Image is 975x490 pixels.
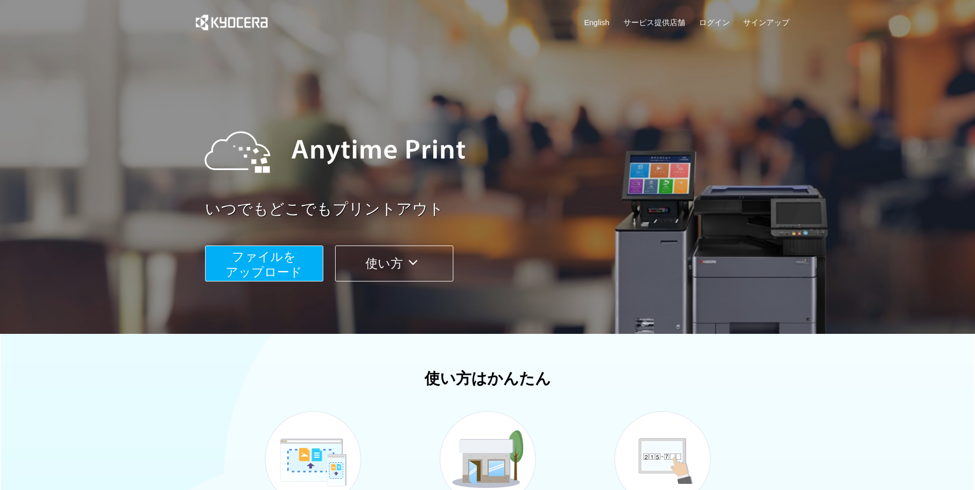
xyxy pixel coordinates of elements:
a: English [584,17,610,28]
span: ファイルを ​​アップロード [226,250,302,279]
a: サービス提供店舗 [623,17,685,28]
a: いつでもどこでもプリントアウト [205,198,796,220]
button: ファイルを​​アップロード [205,246,323,281]
a: ログイン [699,17,730,28]
button: 使い方 [335,246,453,281]
a: サインアップ [743,17,789,28]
